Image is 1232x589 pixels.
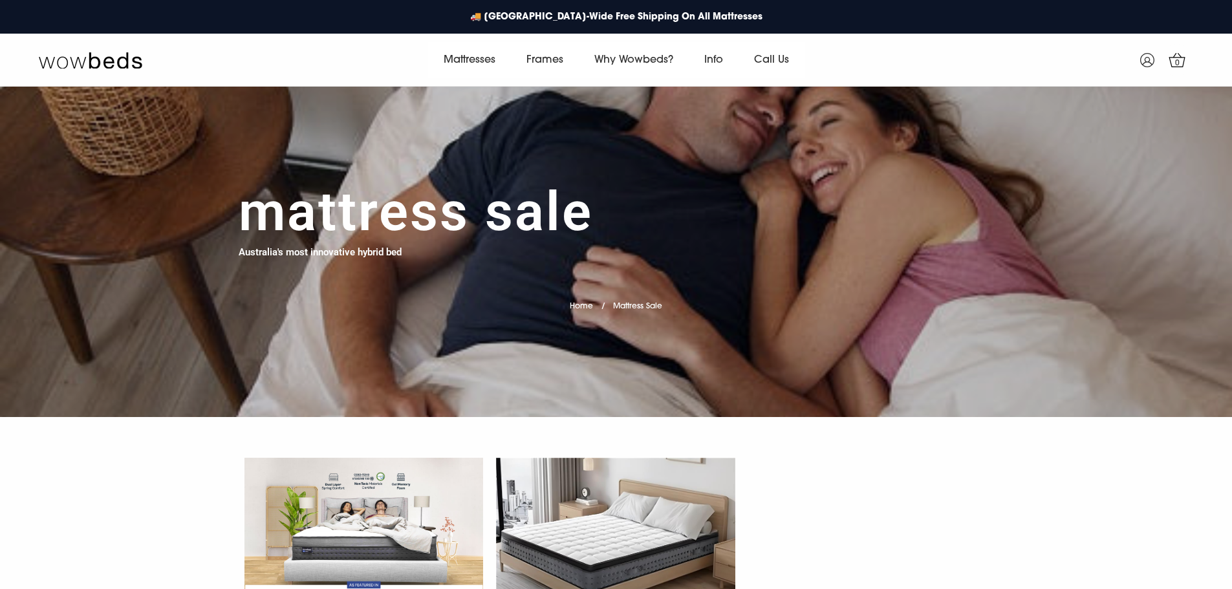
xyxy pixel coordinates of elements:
[579,42,689,78] a: Why Wowbeds?
[689,42,739,78] a: Info
[511,42,579,78] a: Frames
[464,4,769,30] a: 🚚 [GEOGRAPHIC_DATA]-Wide Free Shipping On All Mattresses
[428,42,511,78] a: Mattresses
[613,303,662,310] span: Mattress Sale
[601,303,605,310] span: /
[1161,44,1193,76] a: 0
[570,285,663,318] nav: breadcrumbs
[239,180,593,244] h1: Mattress Sale
[739,42,805,78] a: Call Us
[39,51,142,69] img: Wow Beds Logo
[1171,57,1184,70] span: 0
[239,245,402,260] h4: Australia's most innovative hybrid bed
[570,303,593,310] a: Home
